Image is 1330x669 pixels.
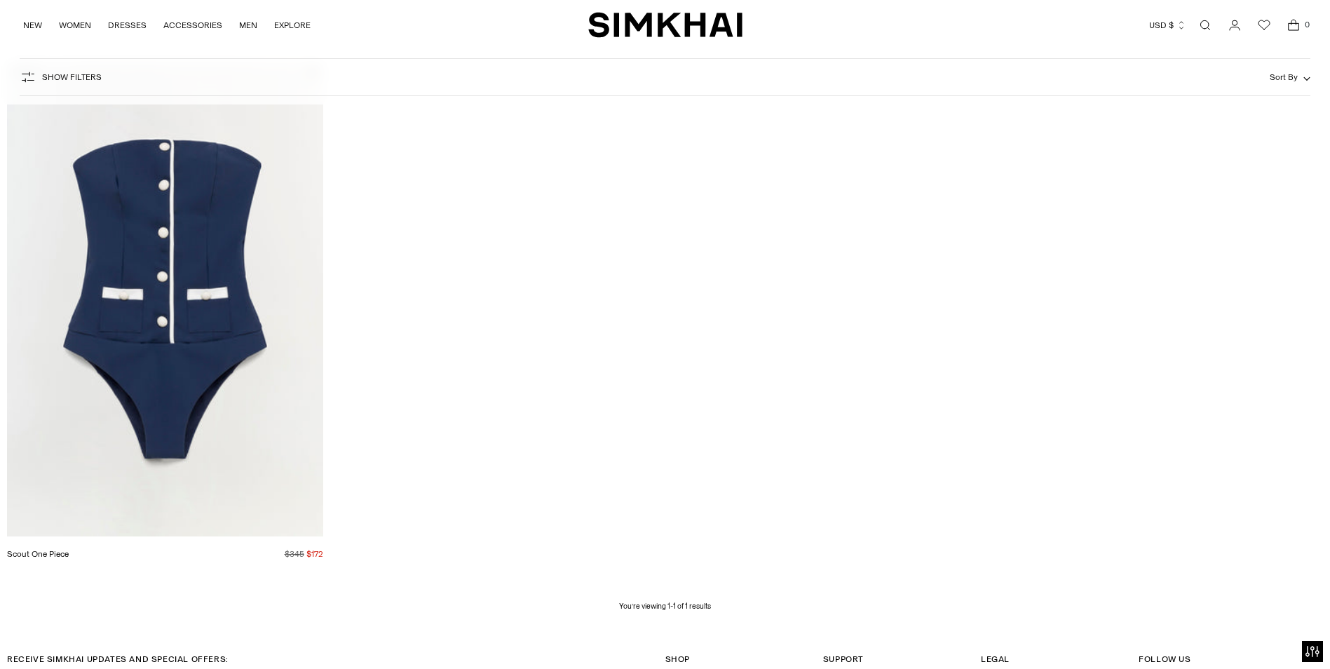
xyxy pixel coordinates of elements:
[1270,69,1310,85] button: Sort By
[274,10,311,41] a: EXPLORE
[1270,72,1298,82] span: Sort By
[1139,654,1190,664] span: Follow Us
[7,654,229,664] span: RECEIVE SIMKHAI UPDATES AND SPECIAL OFFERS:
[1250,11,1278,39] a: Wishlist
[1149,10,1186,41] button: USD $
[42,72,102,82] span: Show Filters
[665,654,690,664] span: Shop
[1301,18,1313,31] span: 0
[108,10,147,41] a: DRESSES
[1191,11,1219,39] a: Open search modal
[20,66,102,88] button: Show Filters
[588,11,742,39] a: SIMKHAI
[59,10,91,41] a: WOMEN
[823,654,864,664] span: Support
[7,549,69,559] a: Scout One Piece
[11,616,141,658] iframe: Sign Up via Text for Offers
[1221,11,1249,39] a: Go to the account page
[23,10,42,41] a: NEW
[239,10,257,41] a: MEN
[163,10,222,41] a: ACCESSORIES
[981,654,1010,664] span: Legal
[1280,11,1308,39] a: Open cart modal
[619,601,711,612] p: You’re viewing 1-1 of 1 results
